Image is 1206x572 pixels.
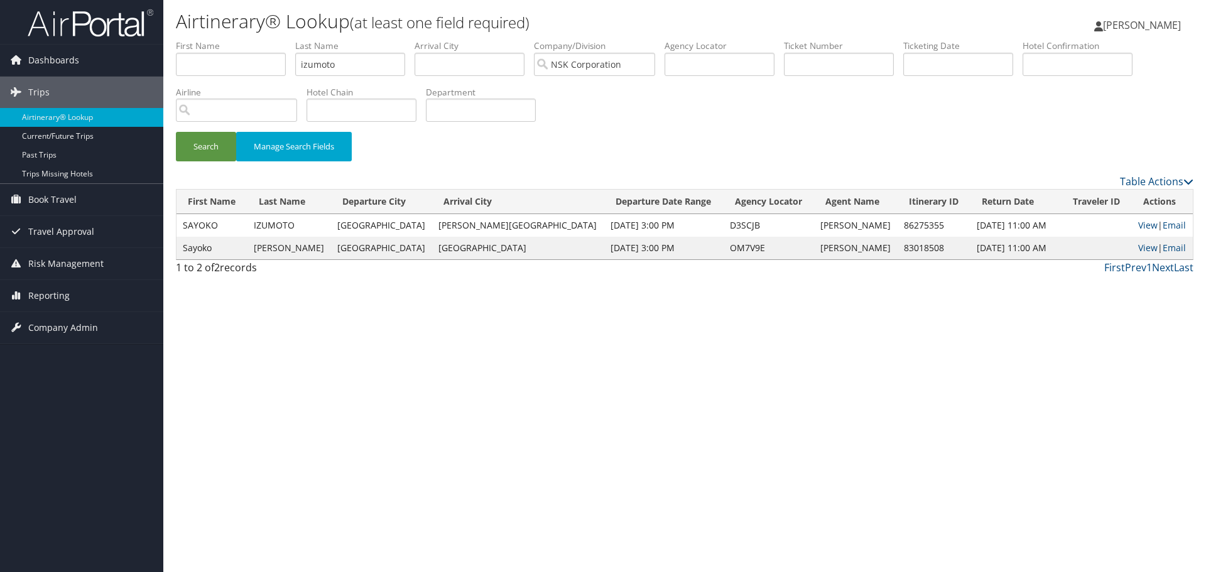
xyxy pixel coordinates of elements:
[724,190,814,214] th: Agency Locator: activate to sort column ascending
[177,190,247,214] th: First Name: activate to sort column ascending
[898,190,970,214] th: Itinerary ID: activate to sort column ascending
[426,86,545,99] label: Department
[814,214,898,237] td: [PERSON_NAME]
[1104,261,1125,274] a: First
[214,261,220,274] span: 2
[415,40,534,52] label: Arrival City
[1152,261,1174,274] a: Next
[432,237,604,259] td: [GEOGRAPHIC_DATA]
[665,40,784,52] label: Agency Locator
[1163,242,1186,254] a: Email
[432,214,604,237] td: [PERSON_NAME][GEOGRAPHIC_DATA]
[176,132,236,161] button: Search
[970,237,1062,259] td: [DATE] 11:00 AM
[604,190,724,214] th: Departure Date Range: activate to sort column ascending
[1138,219,1158,231] a: View
[28,280,70,311] span: Reporting
[903,40,1023,52] label: Ticketing Date
[247,237,331,259] td: [PERSON_NAME]
[28,45,79,76] span: Dashboards
[28,216,94,247] span: Travel Approval
[331,190,432,214] th: Departure City: activate to sort column ascending
[898,237,970,259] td: 83018508
[295,40,415,52] label: Last Name
[814,190,898,214] th: Agent Name
[1103,18,1181,32] span: [PERSON_NAME]
[331,237,432,259] td: [GEOGRAPHIC_DATA]
[236,132,352,161] button: Manage Search Fields
[970,214,1062,237] td: [DATE] 11:00 AM
[604,214,724,237] td: [DATE] 3:00 PM
[247,214,331,237] td: IZUMOTO
[1125,261,1146,274] a: Prev
[176,8,854,35] h1: Airtinerary® Lookup
[1023,40,1142,52] label: Hotel Confirmation
[177,237,247,259] td: Sayoko
[28,312,98,343] span: Company Admin
[1174,261,1193,274] a: Last
[534,40,665,52] label: Company/Division
[1163,219,1186,231] a: Email
[1132,190,1193,214] th: Actions
[1132,237,1193,259] td: |
[1062,190,1132,214] th: Traveler ID: activate to sort column ascending
[176,86,307,99] label: Airline
[1146,261,1152,274] a: 1
[350,12,530,33] small: (at least one field required)
[1132,214,1193,237] td: |
[814,237,898,259] td: [PERSON_NAME]
[724,214,814,237] td: D3SCJB
[176,40,295,52] label: First Name
[28,8,153,38] img: airportal-logo.png
[28,184,77,215] span: Book Travel
[28,77,50,108] span: Trips
[331,214,432,237] td: [GEOGRAPHIC_DATA]
[247,190,331,214] th: Last Name: activate to sort column ascending
[1094,6,1193,44] a: [PERSON_NAME]
[1138,242,1158,254] a: View
[784,40,903,52] label: Ticket Number
[898,214,970,237] td: 86275355
[307,86,426,99] label: Hotel Chain
[177,214,247,237] td: SAYOKO
[604,237,724,259] td: [DATE] 3:00 PM
[176,260,416,281] div: 1 to 2 of records
[970,190,1062,214] th: Return Date: activate to sort column ascending
[1120,175,1193,188] a: Table Actions
[724,237,814,259] td: OM7V9E
[28,248,104,279] span: Risk Management
[432,190,604,214] th: Arrival City: activate to sort column ascending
